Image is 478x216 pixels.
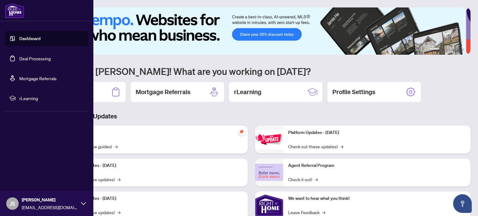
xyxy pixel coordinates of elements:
[65,195,243,202] p: Platform Updates - [DATE]
[32,7,466,55] img: Slide 0
[19,36,40,41] a: Dashboard
[32,65,471,77] h1: Welcome back [PERSON_NAME]! What are you working on [DATE]?
[332,88,375,96] h2: Profile Settings
[288,143,343,150] a: Check out these updates!→
[22,196,78,203] span: [PERSON_NAME]
[19,76,57,81] a: Mortgage Referrals
[238,128,245,136] span: pushpin
[255,130,283,149] img: Platform Updates - June 23, 2025
[115,143,118,150] span: →
[65,129,243,136] p: Self-Help
[288,209,325,216] a: Leave Feedback→
[288,129,466,136] p: Platform Updates - [DATE]
[288,195,466,202] p: We want to hear what you think!
[19,95,84,102] span: rLearning
[65,162,243,169] p: Platform Updates - [DATE]
[19,56,51,61] a: Deal Processing
[315,176,318,183] span: →
[5,3,24,18] img: logo
[322,209,325,216] span: →
[22,204,78,211] span: [EMAIL_ADDRESS][DOMAIN_NAME]
[457,48,459,51] button: 5
[117,176,120,183] span: →
[288,162,466,169] p: Agent Referral Program
[10,199,15,208] span: JS
[453,194,472,213] button: Open asap
[340,143,343,150] span: →
[429,48,439,51] button: 1
[32,112,471,121] h3: Brokerage & Industry Updates
[288,176,318,183] a: Check it out!→
[234,88,261,96] h2: rLearning
[442,48,444,51] button: 2
[447,48,449,51] button: 3
[452,48,454,51] button: 4
[462,48,464,51] button: 6
[117,209,120,216] span: →
[136,88,190,96] h2: Mortgage Referrals
[255,164,283,181] img: Agent Referral Program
